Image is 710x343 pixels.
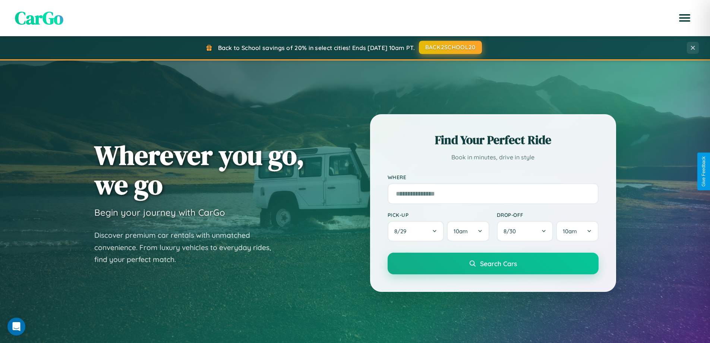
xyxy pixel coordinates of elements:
button: 10am [447,221,489,241]
label: Pick-up [388,212,489,218]
div: Open Intercom Messenger [7,318,25,336]
div: Give Feedback [701,156,706,187]
span: 8 / 30 [504,228,520,235]
p: Book in minutes, drive in style [388,152,599,163]
label: Drop-off [497,212,599,218]
label: Where [388,174,599,180]
span: 8 / 29 [394,228,410,235]
span: Search Cars [480,259,517,268]
h2: Find Your Perfect Ride [388,132,599,148]
button: Search Cars [388,253,599,274]
button: 8/30 [497,221,553,241]
button: BACK2SCHOOL20 [419,41,482,54]
button: 10am [556,221,598,241]
button: Open menu [674,7,695,28]
h3: Begin your journey with CarGo [94,207,225,218]
p: Discover premium car rentals with unmatched convenience. From luxury vehicles to everyday rides, ... [94,229,281,266]
span: 10am [563,228,577,235]
span: 10am [454,228,468,235]
span: CarGo [15,6,63,30]
span: Back to School savings of 20% in select cities! Ends [DATE] 10am PT. [218,44,415,52]
button: 8/29 [388,221,444,241]
h1: Wherever you go, we go [94,140,304,199]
